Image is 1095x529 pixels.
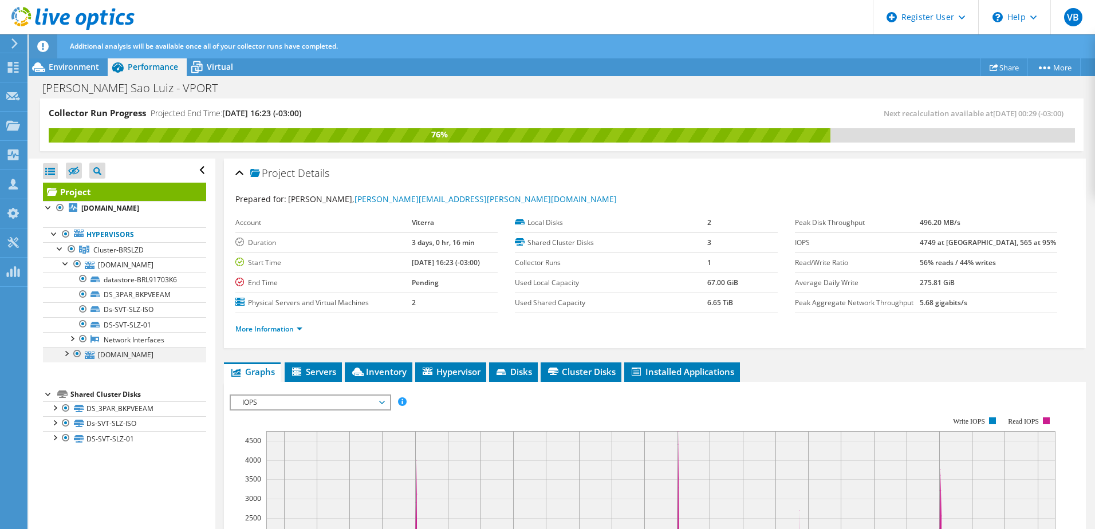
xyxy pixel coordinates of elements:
a: [PERSON_NAME][EMAIL_ADDRESS][PERSON_NAME][DOMAIN_NAME] [355,194,617,204]
a: Ds-SVT-SLZ-ISO [43,416,206,431]
a: Hypervisors [43,227,206,242]
a: Cluster-BRSLZD [43,242,206,257]
a: [DOMAIN_NAME] [43,201,206,216]
label: Local Disks [515,217,707,228]
b: 4749 at [GEOGRAPHIC_DATA], 565 at 95% [920,238,1056,247]
span: Additional analysis will be available once all of your collector runs have completed. [70,41,338,51]
label: Prepared for: [235,194,286,204]
label: Used Shared Capacity [515,297,707,309]
text: 3500 [245,474,261,484]
text: Read IOPS [1008,417,1039,425]
span: [DATE] 16:23 (-03:00) [222,108,301,119]
span: Disks [495,366,532,377]
a: DS-SVT-SLZ-01 [43,431,206,446]
label: Used Local Capacity [515,277,707,289]
a: [DOMAIN_NAME] [43,347,206,362]
span: IOPS [237,396,384,409]
b: 3 [707,238,711,247]
a: Share [980,58,1028,76]
a: DS-SVT-SLZ-01 [43,317,206,332]
a: Network Interfaces [43,332,206,347]
label: Duration [235,237,412,248]
a: datastore-BRL91703K6 [43,272,206,287]
a: More [1027,58,1081,76]
span: Installed Applications [630,366,734,377]
a: [DOMAIN_NAME] [43,257,206,272]
span: Virtual [207,61,233,72]
h4: Projected End Time: [151,107,301,120]
b: 275.81 GiB [920,278,955,287]
label: Physical Servers and Virtual Machines [235,297,412,309]
a: Project [43,183,206,201]
text: 4000 [245,455,261,465]
b: 6.65 TiB [707,298,733,307]
b: Pending [412,278,439,287]
span: [PERSON_NAME], [288,194,617,204]
text: 2500 [245,513,261,523]
b: 3 days, 0 hr, 16 min [412,238,475,247]
label: Account [235,217,412,228]
label: Peak Aggregate Network Throughput [795,297,920,309]
span: VB [1064,8,1082,26]
label: Collector Runs [515,257,707,269]
b: [DOMAIN_NAME] [81,203,139,213]
label: Start Time [235,257,412,269]
span: Cluster Disks [546,366,616,377]
h1: [PERSON_NAME] Sao Luiz - VPORT [37,82,235,94]
b: 56% reads / 44% writes [920,258,996,267]
label: Read/Write Ratio [795,257,920,269]
span: Performance [128,61,178,72]
span: Hypervisor [421,366,480,377]
b: 2 [707,218,711,227]
label: IOPS [795,237,920,248]
svg: \n [992,12,1003,22]
span: Project [250,168,295,179]
span: [DATE] 00:29 (-03:00) [993,108,1064,119]
span: Servers [290,366,336,377]
label: End Time [235,277,412,289]
b: 496.20 MB/s [920,218,960,227]
span: Environment [49,61,99,72]
b: 2 [412,298,416,307]
text: Write IOPS [953,417,985,425]
span: Cluster-BRSLZD [93,245,144,255]
a: More Information [235,324,302,334]
a: DS_3PAR_BKPVEEAM [43,287,206,302]
b: Viterra [412,218,434,227]
text: 4500 [245,436,261,445]
b: 5.68 gigabits/s [920,298,967,307]
b: 67.00 GiB [707,278,738,287]
a: DS_3PAR_BKPVEEAM [43,401,206,416]
div: 76% [49,128,830,141]
span: Details [298,166,329,180]
b: [DATE] 16:23 (-03:00) [412,258,480,267]
span: Next recalculation available at [884,108,1069,119]
a: Ds-SVT-SLZ-ISO [43,302,206,317]
label: Peak Disk Throughput [795,217,920,228]
label: Average Daily Write [795,277,920,289]
text: 3000 [245,494,261,503]
label: Shared Cluster Disks [515,237,707,248]
div: Shared Cluster Disks [70,388,206,401]
span: Graphs [230,366,275,377]
b: 1 [707,258,711,267]
span: Inventory [350,366,407,377]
